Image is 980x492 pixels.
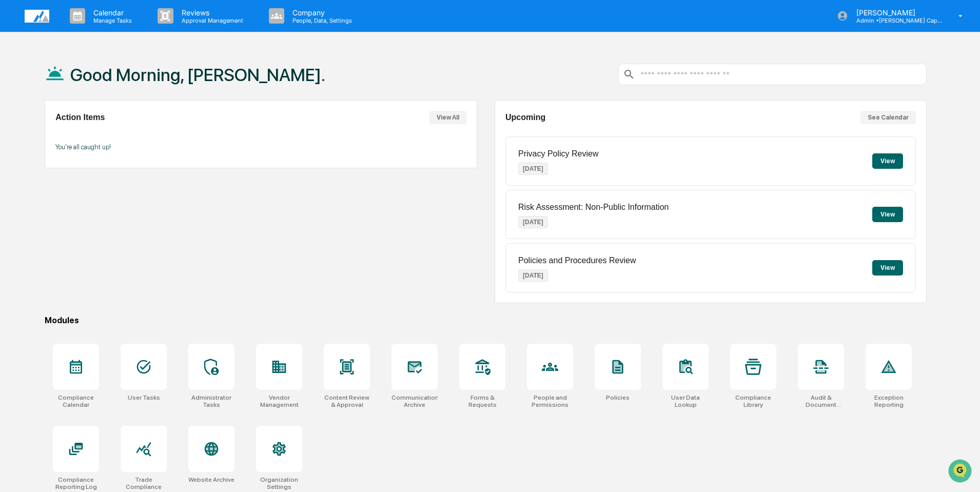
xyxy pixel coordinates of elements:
[662,394,709,408] div: User Data Lookup
[188,476,234,483] div: Website Archive
[55,143,466,151] p: You're all caught up!
[102,174,124,182] span: Pylon
[518,163,548,175] p: [DATE]
[947,458,975,486] iframe: Open customer support
[85,8,137,17] p: Calendar
[10,150,18,158] div: 🔎
[70,65,325,85] h1: Good Morning, [PERSON_NAME].
[85,17,137,24] p: Manage Tasks
[518,149,598,159] p: Privacy Policy Review
[866,394,912,408] div: Exception Reporting
[256,476,302,490] div: Organization Settings
[284,17,357,24] p: People, Data, Settings
[188,394,234,408] div: Administrator Tasks
[518,203,669,212] p: Risk Assessment: Non-Public Information
[391,394,438,408] div: Communications Archive
[518,216,548,228] p: [DATE]
[173,8,248,17] p: Reviews
[284,8,357,17] p: Company
[518,256,636,265] p: Policies and Procedures Review
[35,89,130,97] div: We're available if you need us!
[527,394,573,408] div: People and Permissions
[27,47,169,57] input: Clear
[606,394,630,401] div: Policies
[730,394,776,408] div: Compliance Library
[173,17,248,24] p: Approval Management
[848,8,944,17] p: [PERSON_NAME]
[459,394,505,408] div: Forms & Requests
[10,130,18,139] div: 🖐️
[53,476,99,490] div: Compliance Reporting Log
[518,269,548,282] p: [DATE]
[53,394,99,408] div: Compliance Calendar
[121,476,167,490] div: Trade Compliance
[21,149,65,159] span: Data Lookup
[6,125,70,144] a: 🖐️Preclearance
[872,207,903,222] button: View
[70,125,131,144] a: 🗄️Attestations
[872,153,903,169] button: View
[174,82,187,94] button: Start new chat
[35,78,168,89] div: Start new chat
[128,394,160,401] div: User Tasks
[25,10,49,23] img: logo
[6,145,69,163] a: 🔎Data Lookup
[848,17,944,24] p: Admin • [PERSON_NAME] Capital Management
[860,111,916,124] button: See Calendar
[872,260,903,275] button: View
[256,394,302,408] div: Vendor Management
[85,129,127,140] span: Attestations
[45,316,927,325] div: Modules
[798,394,844,408] div: Audit & Document Logs
[55,113,105,122] h2: Action Items
[74,130,83,139] div: 🗄️
[72,173,124,182] a: Powered byPylon
[429,111,466,124] button: View All
[505,113,545,122] h2: Upcoming
[10,22,187,38] p: How can we help?
[10,78,29,97] img: 1746055101610-c473b297-6a78-478c-a979-82029cc54cd1
[324,394,370,408] div: Content Review & Approval
[21,129,66,140] span: Preclearance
